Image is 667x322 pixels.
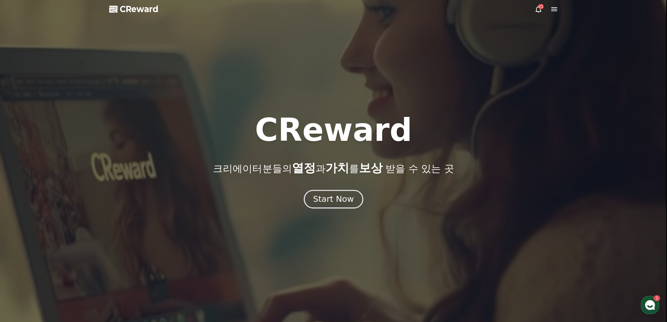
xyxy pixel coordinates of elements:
[213,161,454,175] p: 크리에이터분들의 과 를 받을 수 있는 곳
[120,4,158,14] span: CReward
[109,4,158,14] a: CReward
[60,218,68,223] span: 대화
[2,208,43,224] a: 홈
[101,218,109,223] span: 설정
[43,208,85,224] a: 1대화
[313,194,354,205] div: Start Now
[534,5,542,13] a: 21
[85,208,126,224] a: 설정
[305,197,362,203] a: Start Now
[304,190,363,208] button: Start Now
[538,4,544,9] div: 21
[255,114,412,146] h1: CReward
[359,161,382,175] span: 보상
[325,161,349,175] span: 가치
[67,207,69,213] span: 1
[292,161,315,175] span: 열정
[21,218,25,223] span: 홈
